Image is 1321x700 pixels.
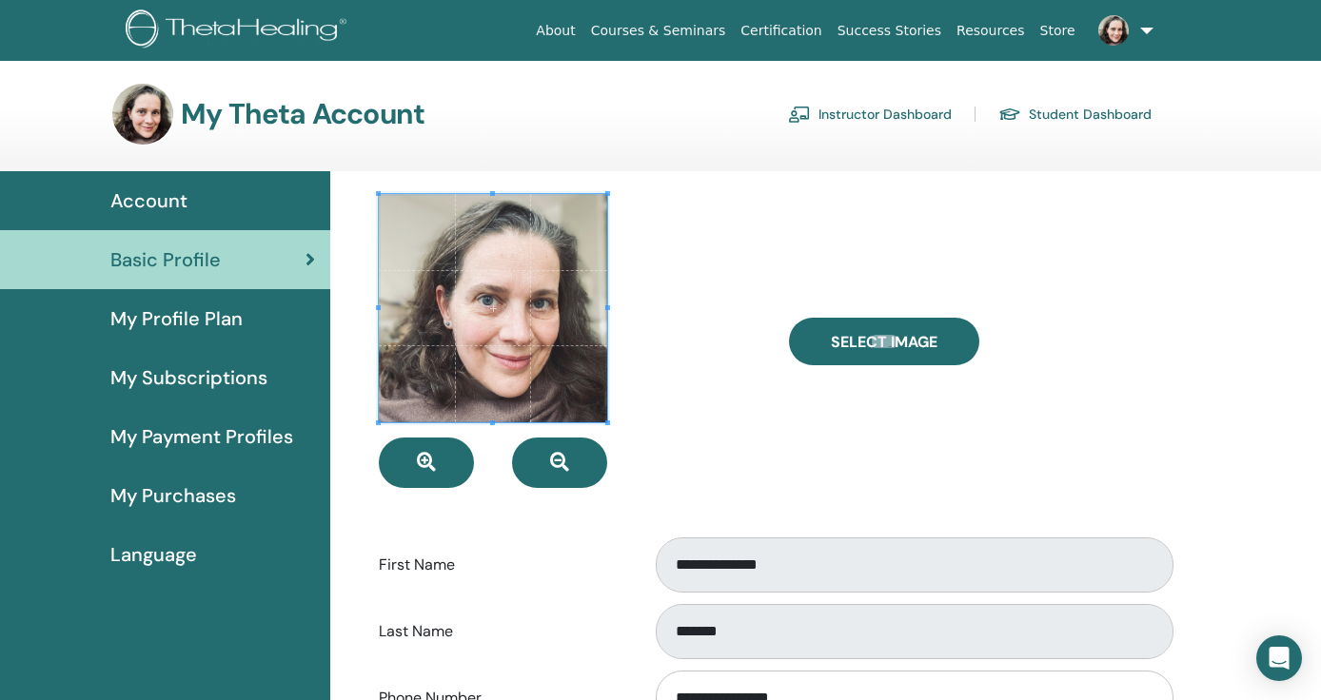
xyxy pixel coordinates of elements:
[110,363,267,392] span: My Subscriptions
[365,547,638,583] label: First Name
[110,540,197,569] span: Language
[998,107,1021,123] img: graduation-cap.svg
[110,481,236,510] span: My Purchases
[1098,15,1129,46] img: default.jpg
[831,332,937,352] span: Select Image
[365,613,638,650] label: Last Name
[1256,635,1302,681] div: Open Intercom Messenger
[112,84,173,145] img: default.jpg
[583,13,734,49] a: Courses & Seminars
[949,13,1033,49] a: Resources
[181,97,424,131] h3: My Theta Account
[110,422,293,451] span: My Payment Profiles
[110,304,243,333] span: My Profile Plan
[733,13,829,49] a: Certification
[126,10,353,52] img: logo.png
[528,13,582,49] a: About
[830,13,949,49] a: Success Stories
[1033,13,1083,49] a: Store
[110,186,187,215] span: Account
[788,99,952,129] a: Instructor Dashboard
[998,99,1152,129] a: Student Dashboard
[110,245,221,274] span: Basic Profile
[872,335,897,348] input: Select Image
[788,106,811,123] img: chalkboard-teacher.svg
